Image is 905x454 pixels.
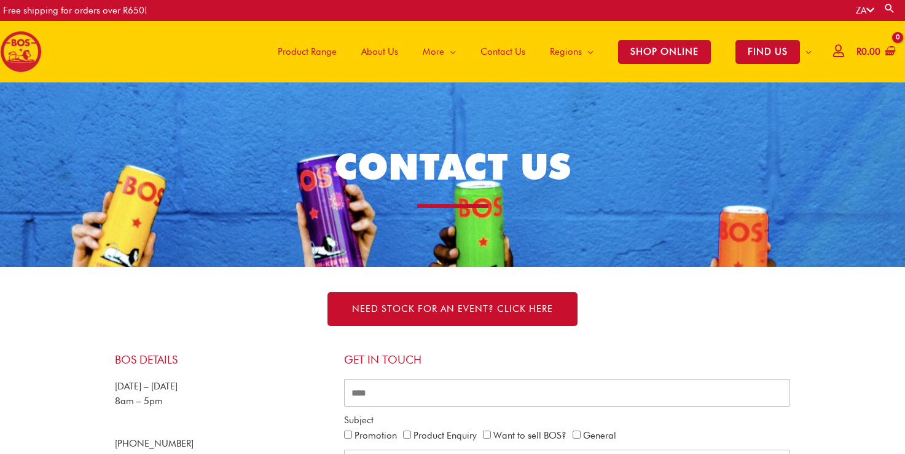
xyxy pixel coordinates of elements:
a: ZA [856,5,874,16]
span: About Us [361,33,398,70]
span: NEED STOCK FOR AN EVENT? Click here [352,305,553,314]
span: Regions [550,33,582,70]
label: Promotion [355,430,397,441]
a: More [410,21,468,82]
span: Product Range [278,33,337,70]
span: FIND US [735,40,800,64]
span: Contact Us [480,33,525,70]
a: Product Range [265,21,349,82]
span: [PHONE_NUMBER] [115,438,194,449]
h1: CONTACT US [275,141,631,193]
span: 8am – 5pm [115,396,163,407]
span: [DATE] – [DATE] [115,381,178,392]
label: Subject [344,413,374,428]
a: About Us [349,21,410,82]
a: Search button [883,2,896,14]
h4: Get in touch [344,353,791,367]
a: SHOP ONLINE [606,21,723,82]
a: NEED STOCK FOR AN EVENT? Click here [327,292,578,326]
nav: Site Navigation [256,21,824,82]
a: Contact Us [468,21,538,82]
h4: BOS Details [115,353,332,367]
span: More [423,33,444,70]
label: General [583,430,616,441]
label: Product Enquiry [413,430,477,441]
a: Regions [538,21,606,82]
label: Want to sell BOS? [493,430,566,441]
a: View Shopping Cart, empty [854,38,896,66]
span: SHOP ONLINE [618,40,711,64]
span: R [856,46,861,57]
bdi: 0.00 [856,46,880,57]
